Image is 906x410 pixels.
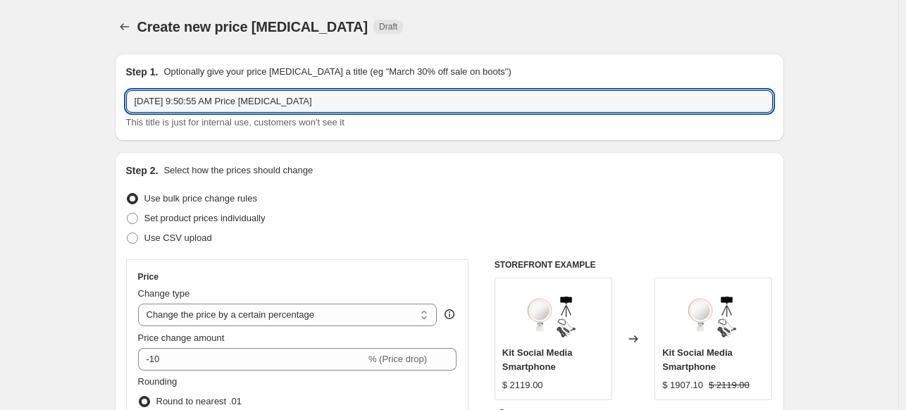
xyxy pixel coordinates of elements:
button: Price change jobs [115,17,135,37]
img: kit3_80x.png [525,285,581,342]
div: help [442,307,457,321]
span: Kit Social Media Smartphone [662,347,733,372]
input: -15 [138,348,366,371]
strike: $ 2119.00 [709,378,750,392]
span: Round to nearest .01 [156,396,242,406]
p: Optionally give your price [MEDICAL_DATA] a title (eg "March 30% off sale on boots") [163,65,511,79]
input: 30% off holiday sale [126,90,773,113]
p: Select how the prices should change [163,163,313,178]
div: $ 1907.10 [662,378,703,392]
span: Use CSV upload [144,232,212,243]
h6: STOREFRONT EXAMPLE [495,259,773,271]
h3: Price [138,271,159,282]
span: This title is just for internal use, customers won't see it [126,117,345,128]
span: Use bulk price change rules [144,193,257,204]
span: Price change amount [138,333,225,343]
span: Kit Social Media Smartphone [502,347,573,372]
span: Set product prices individually [144,213,266,223]
span: Change type [138,288,190,299]
span: Create new price [MEDICAL_DATA] [137,19,368,35]
img: kit3_80x.png [685,285,742,342]
div: $ 2119.00 [502,378,543,392]
span: % (Price drop) [368,354,427,364]
span: Draft [379,21,397,32]
span: Rounding [138,376,178,387]
h2: Step 1. [126,65,159,79]
h2: Step 2. [126,163,159,178]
